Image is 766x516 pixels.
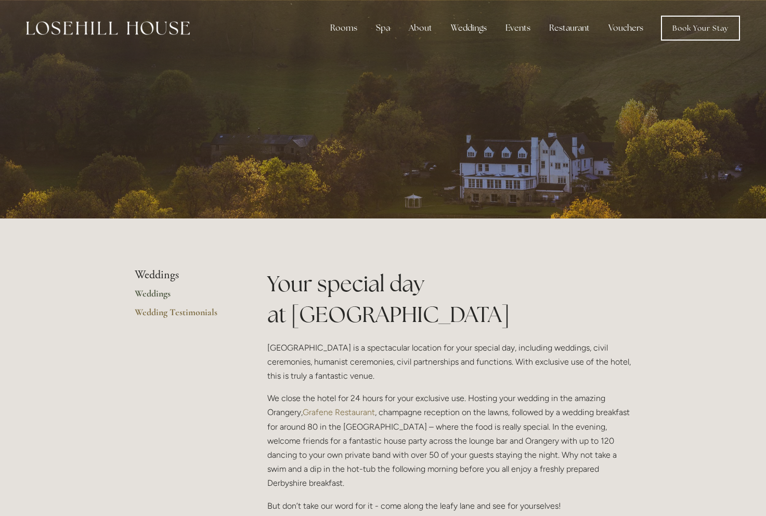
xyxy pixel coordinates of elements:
[303,407,375,417] a: Grafene Restaurant
[26,21,190,35] img: Losehill House
[497,18,539,38] div: Events
[322,18,366,38] div: Rooms
[135,306,234,325] a: Wedding Testimonials
[267,499,632,513] p: But don’t take our word for it - come along the leafy lane and see for yourselves!
[400,18,440,38] div: About
[443,18,495,38] div: Weddings
[267,391,632,490] p: We close the hotel for 24 hours for your exclusive use. Hosting your wedding in the amazing Orang...
[368,18,398,38] div: Spa
[267,268,632,330] h1: Your special day at [GEOGRAPHIC_DATA]
[600,18,652,38] a: Vouchers
[267,341,632,383] p: [GEOGRAPHIC_DATA] is a spectacular location for your special day, including weddings, civil cerem...
[135,268,234,282] li: Weddings
[135,288,234,306] a: Weddings
[661,16,740,41] a: Book Your Stay
[541,18,598,38] div: Restaurant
